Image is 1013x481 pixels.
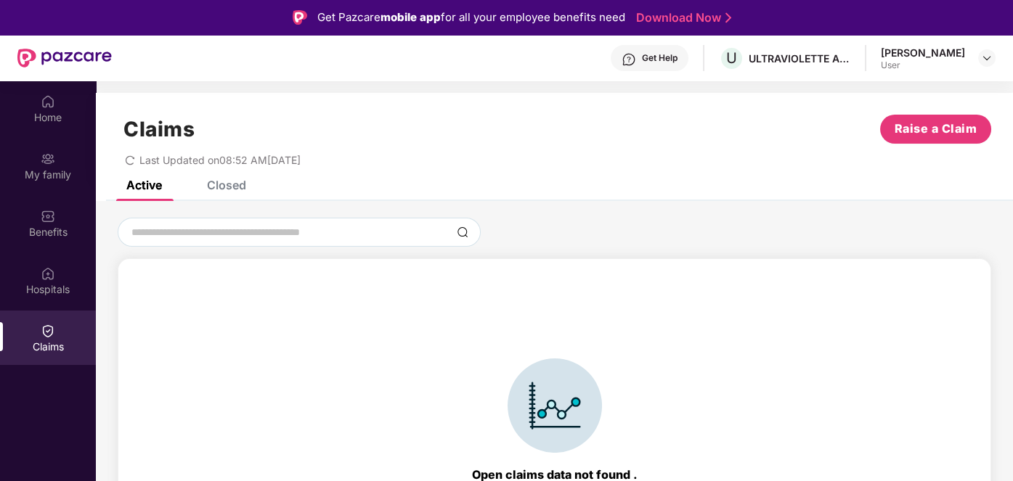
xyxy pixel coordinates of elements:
img: svg+xml;base64,PHN2ZyBpZD0iSG9zcGl0YWxzIiB4bWxucz0iaHR0cDovL3d3dy53My5vcmcvMjAwMC9zdmciIHdpZHRoPS... [41,266,55,281]
span: Raise a Claim [895,120,977,138]
img: svg+xml;base64,PHN2ZyBpZD0iSGVscC0zMngzMiIgeG1sbnM9Imh0dHA6Ly93d3cudzMub3JnLzIwMDAvc3ZnIiB3aWR0aD... [622,52,636,67]
img: New Pazcare Logo [17,49,112,67]
div: Get Pazcare for all your employee benefits need [317,9,625,26]
img: svg+xml;base64,PHN2ZyBpZD0iQmVuZWZpdHMiIHhtbG5zPSJodHRwOi8vd3d3LnczLm9yZy8yMDAwL3N2ZyIgd2lkdGg9Ij... [41,209,55,223]
div: Closed [207,178,246,192]
span: U [726,49,737,67]
img: svg+xml;base64,PHN2ZyB3aWR0aD0iMjAiIGhlaWdodD0iMjAiIHZpZXdCb3g9IjAgMCAyMCAyMCIgZmlsbD0ibm9uZSIgeG... [41,152,55,166]
button: Raise a Claim [880,115,991,144]
img: Logo [293,10,307,25]
img: Stroke [725,10,731,25]
span: redo [125,154,135,166]
h1: Claims [123,117,195,141]
strong: mobile app [381,10,441,24]
div: ULTRAVIOLETTE AUTOMOTIVE PRIVATE LIMITED [749,52,850,65]
img: svg+xml;base64,PHN2ZyBpZD0iSG9tZSIgeG1sbnM9Imh0dHA6Ly93d3cudzMub3JnLzIwMDAvc3ZnIiB3aWR0aD0iMjAiIG... [41,94,55,109]
div: User [881,59,965,71]
img: svg+xml;base64,PHN2ZyBpZD0iRHJvcGRvd24tMzJ4MzIiIHhtbG5zPSJodHRwOi8vd3d3LnczLm9yZy8yMDAwL3N2ZyIgd2... [981,52,993,64]
img: svg+xml;base64,PHN2ZyBpZD0iSWNvbl9DbGFpbSIgZGF0YS1uYW1lPSJJY29uIENsYWltIiB4bWxucz0iaHR0cDovL3d3dy... [508,358,602,453]
img: svg+xml;base64,PHN2ZyBpZD0iU2VhcmNoLTMyeDMyIiB4bWxucz0iaHR0cDovL3d3dy53My5vcmcvMjAwMC9zdmciIHdpZH... [457,226,468,238]
div: [PERSON_NAME] [881,46,965,59]
div: Active [126,178,162,192]
a: Download Now [636,10,727,25]
span: Last Updated on 08:52 AM[DATE] [139,154,301,166]
div: Get Help [642,52,678,64]
img: svg+xml;base64,PHN2ZyBpZD0iQ2xhaW0iIHhtbG5zPSJodHRwOi8vd3d3LnczLm9yZy8yMDAwL3N2ZyIgd2lkdGg9IjIwIi... [41,324,55,338]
